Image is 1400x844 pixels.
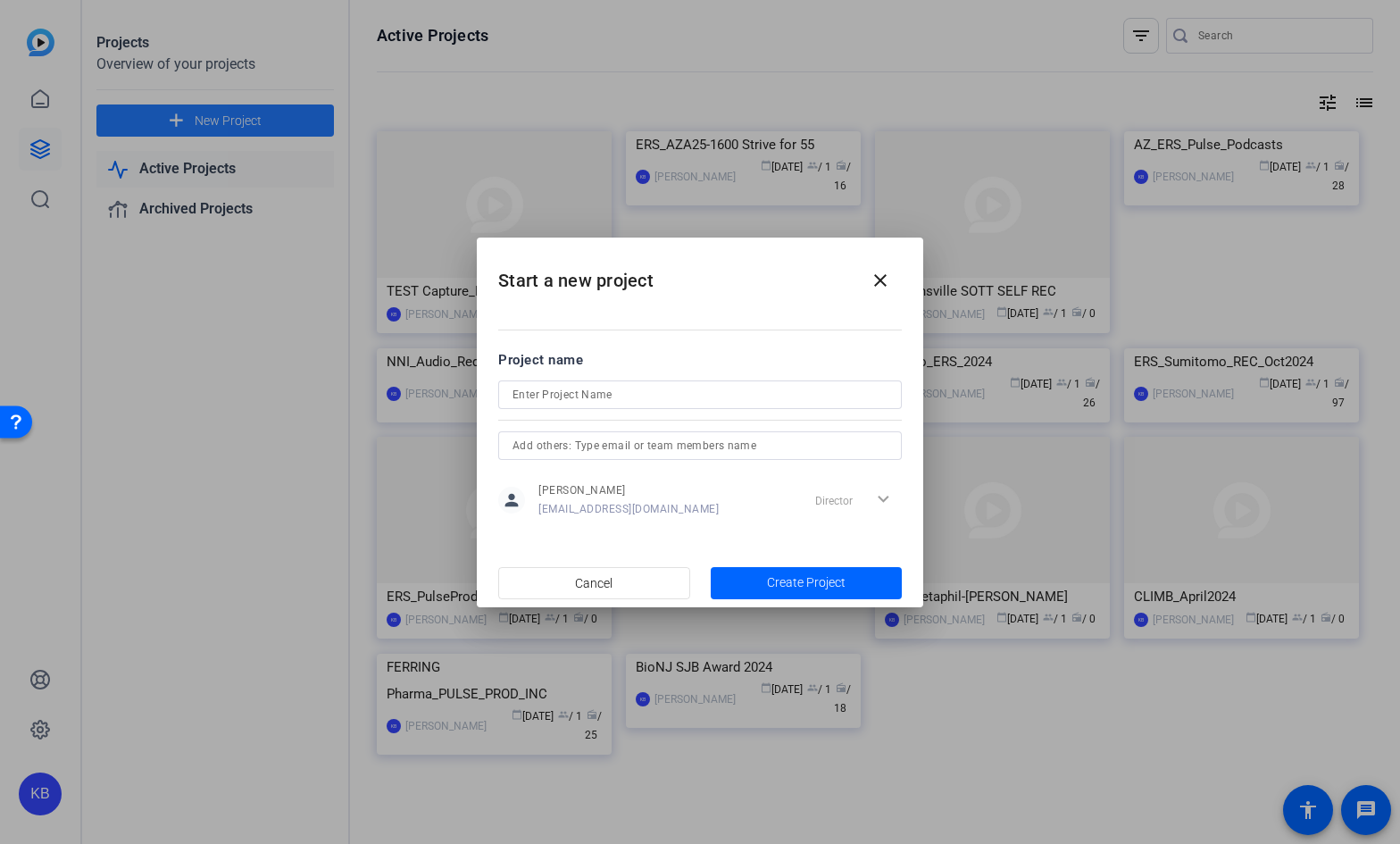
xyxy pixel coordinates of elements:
[498,350,902,370] div: Project name
[477,238,923,310] h2: Start a new project
[512,435,887,456] input: Add others: Type email or team members name
[870,270,891,291] mat-icon: close
[767,573,846,592] span: Create Project
[498,567,690,599] button: Cancel
[498,487,525,514] mat-icon: person
[711,567,903,599] button: Create Project
[538,483,719,497] span: [PERSON_NAME]
[512,384,887,405] input: Enter Project Name
[538,502,719,516] span: [EMAIL_ADDRESS][DOMAIN_NAME]
[575,566,612,600] span: Cancel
